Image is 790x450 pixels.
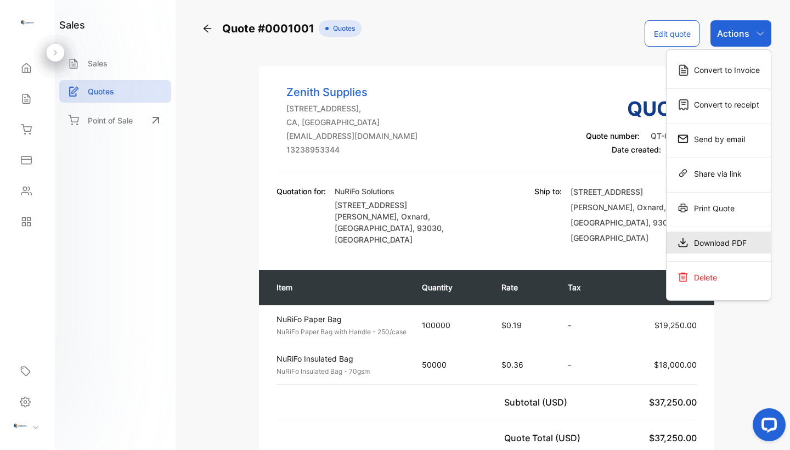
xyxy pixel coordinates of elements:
[286,116,417,128] p: CA, [GEOGRAPHIC_DATA]
[59,52,171,75] a: Sales
[286,144,417,155] p: 13238953344
[12,418,29,434] img: profile
[413,223,442,233] span: , 93030
[586,144,697,155] p: Date created:
[501,320,522,330] span: $0.19
[276,185,326,197] p: Quotation for:
[59,18,85,32] h1: sales
[276,367,410,376] p: NuRiFo Insulated Bag - 70gsm
[335,200,407,221] span: [STREET_ADDRESS][PERSON_NAME]
[645,20,699,47] button: Edit quote
[649,397,697,408] span: $37,250.00
[586,130,697,142] p: Quote number:
[504,431,585,445] p: Quote Total (USD)
[501,360,523,369] span: $0.36
[422,319,479,331] p: 100000
[710,20,771,47] button: Actions
[88,58,108,69] p: Sales
[329,24,355,33] span: Quotes
[276,282,400,293] p: Item
[667,128,771,150] div: Send by email
[633,203,664,212] span: , Oxnard
[422,359,479,370] p: 50000
[568,359,599,370] p: -
[501,282,546,293] p: Rate
[648,218,678,227] span: , 93030
[586,94,697,123] h3: Quote
[571,187,643,212] span: [STREET_ADDRESS][PERSON_NAME]
[534,185,562,246] p: Ship to:
[286,130,417,142] p: [EMAIL_ADDRESS][DOMAIN_NAME]
[667,162,771,184] div: Share via link
[276,313,410,325] p: NuRiFo Paper Bag
[651,131,697,140] span: QT-0001001
[654,320,697,330] span: $19,250.00
[88,115,133,126] p: Point of Sale
[276,327,410,337] p: NuRiFo Paper Bag with Handle - 250/case
[649,432,697,443] span: $37,250.00
[667,232,771,254] div: Download PDF
[568,282,599,293] p: Tax
[621,282,697,293] p: Amount
[667,93,771,115] div: Convert to receipt
[744,404,790,450] iframe: LiveChat chat widget
[59,108,171,132] a: Point of Sale
[286,84,417,100] p: Zenith Supplies
[568,319,599,331] p: -
[19,14,36,31] img: logo
[276,353,410,364] p: NuRiFo Insulated Bag
[335,185,461,197] p: NuRiFo Solutions
[422,282,479,293] p: Quantity
[59,80,171,103] a: Quotes
[88,86,114,97] p: Quotes
[654,360,697,369] span: $18,000.00
[667,266,771,288] div: Delete
[504,396,572,409] p: Subtotal (USD)
[222,20,319,37] span: Quote #0001001
[717,27,749,40] p: Actions
[667,197,771,219] div: Print Quote
[667,59,771,81] div: Convert to Invoice
[286,103,417,114] p: [STREET_ADDRESS],
[397,212,428,221] span: , Oxnard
